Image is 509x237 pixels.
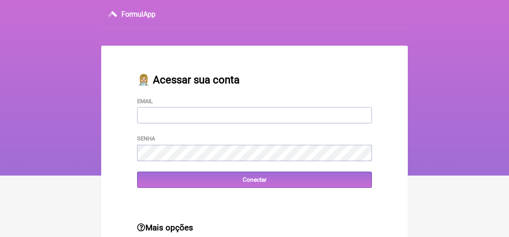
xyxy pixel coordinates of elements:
[137,98,153,104] label: Email
[137,135,155,142] label: Senha
[121,10,156,18] h3: FormulApp
[137,74,372,86] h2: 👩🏼‍⚕️ Acessar sua conta
[137,172,372,188] input: Conectar
[137,223,372,233] h3: Mais opções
